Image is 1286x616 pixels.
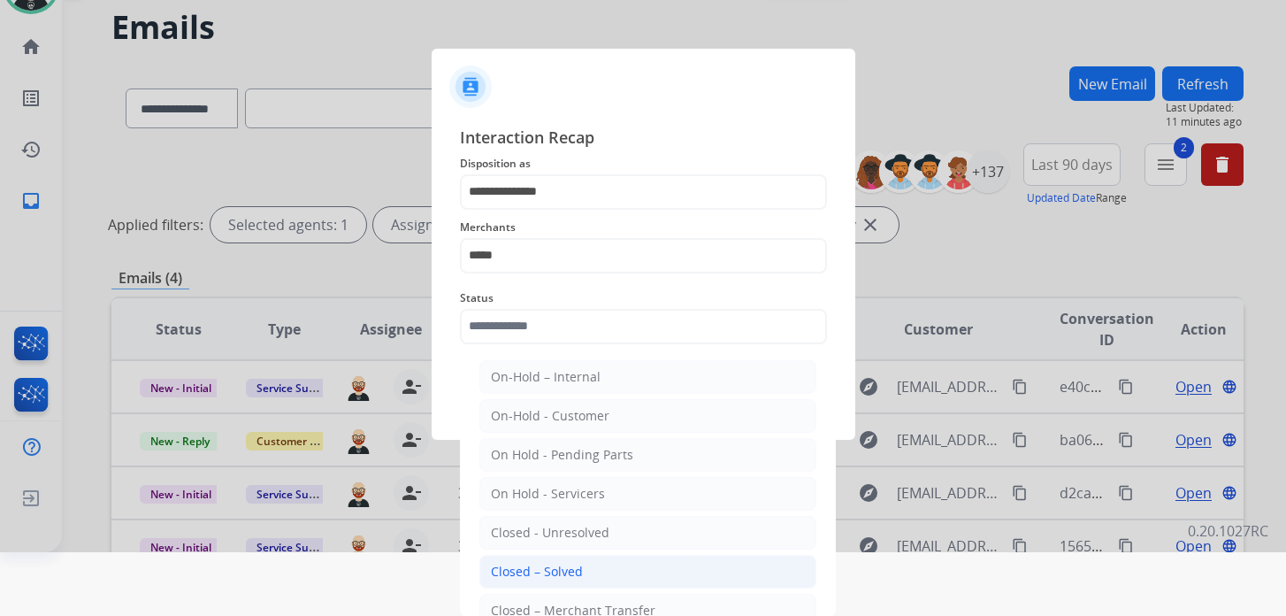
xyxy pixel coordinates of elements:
div: Closed – Solved [491,563,583,581]
span: Merchants [460,217,827,238]
p: 0.20.1027RC [1188,520,1268,542]
div: On Hold - Servicers [491,485,605,503]
div: Closed - Unresolved [491,524,609,542]
span: Disposition as [460,153,827,174]
div: On-Hold - Customer [491,407,609,425]
div: On Hold - Pending Parts [491,446,633,464]
div: On-Hold – Internal [491,368,601,386]
span: Status [460,288,827,309]
img: contactIcon [449,65,492,108]
span: Interaction Recap [460,125,827,153]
